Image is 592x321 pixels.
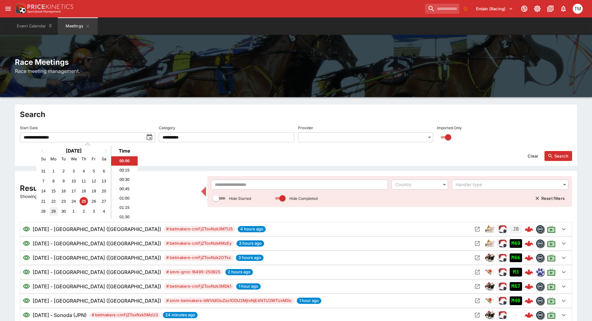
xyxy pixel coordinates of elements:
div: betmakers [536,282,544,291]
div: Choose Sunday, September 14th, 2025 [39,187,48,195]
div: Saturday [100,155,108,163]
div: Choose Monday, September 22nd, 2025 [49,197,58,205]
svg: Visible [23,283,30,290]
img: logo-cerberus--red.svg [525,253,533,262]
p: Showing 43 of 86 results [20,193,197,200]
button: Connected to PK [519,3,530,14]
p: Imported Only [437,125,462,130]
div: Choose Wednesday, September 10th, 2025 [69,177,78,185]
h2: [DATE] [36,148,111,154]
button: Open Meeting [472,310,482,320]
div: Choose Friday, September 19th, 2025 [89,187,98,195]
div: No Jetbet [510,311,522,319]
span: 24 minutes ago [163,312,198,318]
div: Choose Wednesday, September 17th, 2025 [69,187,78,195]
div: Choose Monday, September 8th, 2025 [49,177,58,185]
svg: Live [547,253,556,262]
div: Choose Sunday, September 7th, 2025 [39,177,48,185]
div: greyhound_racing [485,296,495,306]
div: betmakers [536,296,544,305]
img: logo-cerberus--red.svg [525,296,533,305]
li: 00:30 [111,175,138,184]
div: Jetbet not yet mapped [510,225,522,234]
div: Choose Tuesday, September 23rd, 2025 [59,197,68,205]
svg: Live [547,282,556,291]
div: Handler type [456,182,558,188]
span: 2 hours ago [225,269,253,275]
div: betmakers [536,239,544,248]
div: Choose Tuesday, September 2nd, 2025 [59,167,68,175]
div: Choose Tuesday, September 9th, 2025 [59,177,68,185]
button: Search [544,151,572,161]
img: logo-cerberus--red.svg [525,311,533,319]
div: betmakers [536,225,544,234]
div: Choose Thursday, October 2nd, 2025 [80,207,88,215]
div: Choose Saturday, September 27th, 2025 [100,197,108,205]
p: Hide Started [229,196,251,201]
svg: Live [547,311,556,319]
span: 4 hours ago [238,226,266,232]
div: Month September, 2025 [38,166,109,216]
button: Open Meeting [472,224,482,234]
ul: Time [111,156,138,219]
li: 01:30 [111,212,138,222]
div: Choose Thursday, September 25th, 2025 [80,197,88,205]
svg: Visible [23,240,30,247]
p: Start Date [20,125,38,130]
div: Tristan Matheson [573,4,583,14]
img: logo-cerberus--red.svg [525,225,533,234]
div: ParallelRacing Handler [497,224,507,234]
img: racing.png [497,253,507,263]
div: Choose Friday, September 26th, 2025 [89,197,98,205]
img: betmakers.png [536,282,544,290]
svg: Live [547,296,556,305]
img: horse_racing.png [485,253,495,263]
button: Open Meeting [472,267,482,277]
svg: Visible [23,297,30,304]
div: betmakers [536,253,544,262]
img: racing.png [497,296,507,306]
div: Choose Sunday, August 31st, 2025 [39,167,48,175]
button: Meetings [58,17,98,35]
img: greyhound_racing.png [485,267,495,277]
h6: [DATE] - [GEOGRAPHIC_DATA] ([GEOGRAPHIC_DATA]) [33,225,161,233]
h6: [DATE] - Sonoda (JPN) [33,311,87,319]
div: Monday [49,155,58,163]
button: Previous Month [37,146,47,156]
span: # betmakers-cmFjZToxNzk2OTkz [164,255,233,261]
div: horse_racing [485,310,495,320]
button: Event Calendar [13,17,57,35]
img: greyhound_racing.png [485,296,495,306]
div: Choose Sunday, September 21st, 2025 [39,197,48,205]
img: logo-cerberus--red.svg [525,268,533,276]
p: Category [159,125,175,130]
img: logo-cerberus--red.svg [525,239,533,248]
img: betmakers.png [536,311,544,319]
h2: Results [20,183,197,193]
div: greyhound_racing [485,267,495,277]
li: 00:45 [111,184,138,194]
div: Imported to Jetbet as OPEN [510,296,522,305]
div: Choose Date and Time [36,145,137,219]
span: 1 hour ago [236,283,261,290]
div: ParallelRacing Handler [497,281,507,291]
img: racing.png [497,310,507,320]
span: # betmakers-cmFjZToxNzk3MTU5 [164,226,235,232]
div: Imported to Jetbet as OPEN [510,282,522,291]
img: racing.png [497,238,507,248]
div: horse_racing [485,281,495,291]
div: Country [395,182,438,188]
img: horse_racing.png [485,281,495,291]
div: Choose Friday, September 5th, 2025 [89,167,98,175]
h6: Race meeting management. [15,67,577,75]
div: Choose Saturday, September 20th, 2025 [100,187,108,195]
div: Choose Saturday, September 6th, 2025 [100,167,108,175]
span: 1 hour ago [297,298,321,304]
div: Sunday [39,155,48,163]
button: Toggle light/dark mode [532,3,543,14]
button: Documentation [545,3,556,14]
span: # betmakers-cmFjZToxNzk4MzEy [164,240,234,247]
div: Thursday [80,155,88,163]
div: Choose Thursday, September 18th, 2025 [80,187,88,195]
h2: Race Meetings [15,57,577,67]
